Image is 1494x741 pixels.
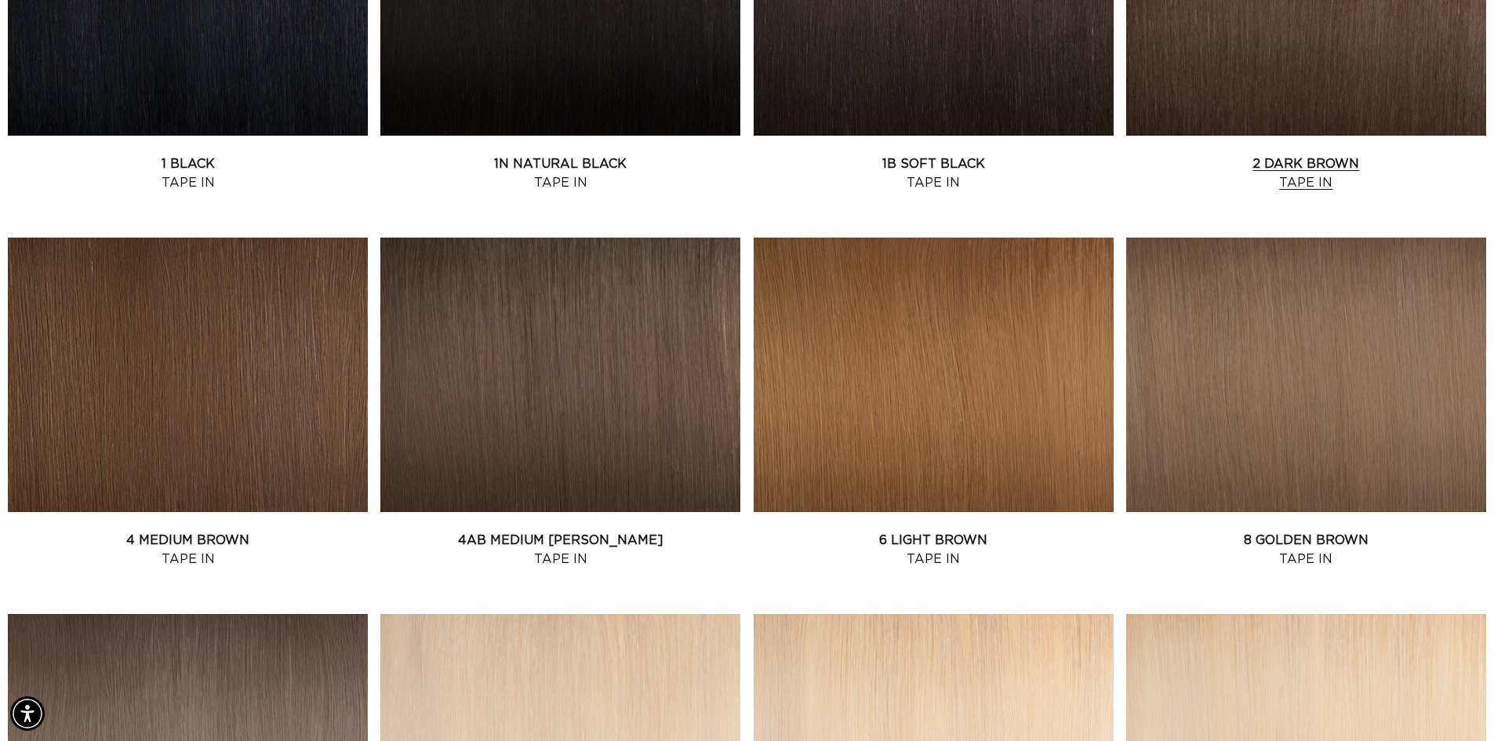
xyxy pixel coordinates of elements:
a: 2 Dark Brown Tape In [1126,154,1486,192]
a: 1N Natural Black Tape In [380,154,740,192]
a: 4AB Medium [PERSON_NAME] Tape In [380,531,740,568]
a: 8 Golden Brown Tape In [1126,531,1486,568]
a: 4 Medium Brown Tape In [8,531,368,568]
div: Accessibility Menu [10,696,45,731]
a: 1B Soft Black Tape In [754,154,1114,192]
a: 6 Light Brown Tape In [754,531,1114,568]
a: 1 Black Tape In [8,154,368,192]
